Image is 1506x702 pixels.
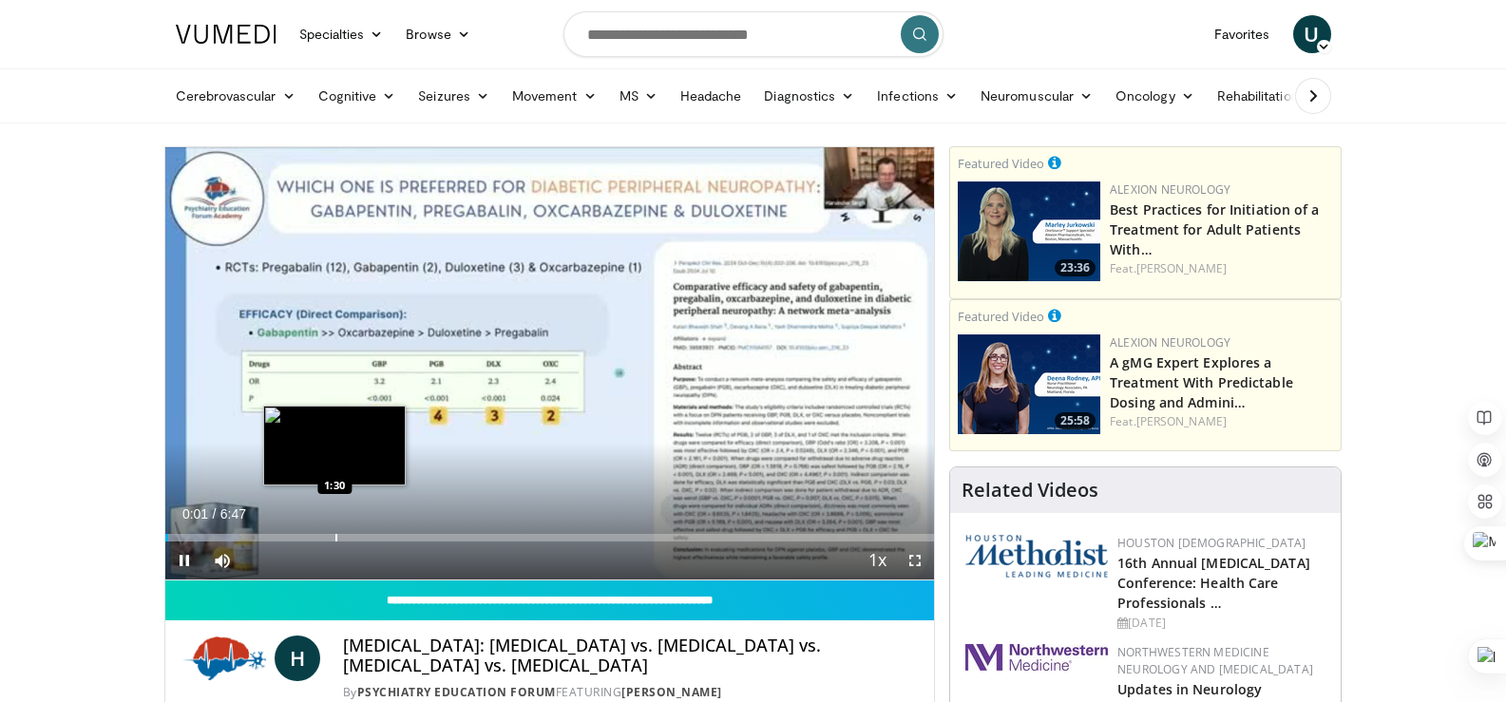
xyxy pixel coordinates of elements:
[1203,15,1282,53] a: Favorites
[1110,334,1230,351] a: Alexion Neurology
[1117,615,1325,632] div: [DATE]
[213,506,217,522] span: /
[275,636,320,681] a: H
[343,684,919,701] div: By FEATURING
[669,77,753,115] a: Headache
[866,77,969,115] a: Infections
[958,181,1100,281] a: 23:36
[165,147,935,580] video-js: Video Player
[1117,644,1313,677] a: Northwestern Medicine Neurology and [MEDICAL_DATA]
[962,479,1098,502] h4: Related Videos
[858,541,896,579] button: Playback Rate
[753,77,866,115] a: Diagnostics
[1104,77,1206,115] a: Oncology
[164,77,307,115] a: Cerebrovascular
[220,506,246,522] span: 6:47
[1117,535,1306,551] a: Houston [DEMOGRAPHIC_DATA]
[1206,77,1310,115] a: Rehabilitation
[1055,259,1096,276] span: 23:36
[357,684,556,700] a: Psychiatry Education Forum
[563,11,944,57] input: Search topics, interventions
[394,15,482,53] a: Browse
[165,534,935,541] div: Progress Bar
[1110,260,1333,277] div: Feat.
[182,506,208,522] span: 0:01
[1136,260,1227,276] a: [PERSON_NAME]
[307,77,408,115] a: Cognitive
[958,308,1044,325] small: Featured Video
[343,636,919,676] h4: [MEDICAL_DATA]: [MEDICAL_DATA] vs. [MEDICAL_DATA] vs. [MEDICAL_DATA] vs. [MEDICAL_DATA]
[1293,15,1331,53] a: U
[407,77,501,115] a: Seizures
[965,644,1108,671] img: 2a462fb6-9365-492a-ac79-3166a6f924d8.png.150x105_q85_autocrop_double_scale_upscale_version-0.2.jpg
[958,181,1100,281] img: f0e261a4-3866-41fc-89a8-f2b6ccf33499.png.150x105_q85_crop-smart_upscale.png
[1110,413,1333,430] div: Feat.
[896,541,934,579] button: Fullscreen
[958,155,1044,172] small: Featured Video
[958,334,1100,434] img: 55ef5a72-a204-42b0-ba67-a2f597bcfd60.png.150x105_q85_crop-smart_upscale.png
[165,541,203,579] button: Pause
[1110,181,1230,198] a: Alexion Neurology
[181,636,267,681] img: Psychiatry Education Forum
[1136,413,1227,429] a: [PERSON_NAME]
[1055,412,1096,429] span: 25:58
[176,25,276,44] img: VuMedi Logo
[965,535,1108,578] img: 5e4488cc-e109-4a4e-9fd9-73bb9237ee91.png.150x105_q85_autocrop_double_scale_upscale_version-0.2.png
[608,77,669,115] a: MS
[621,684,722,700] a: [PERSON_NAME]
[958,334,1100,434] a: 25:58
[1110,200,1319,258] a: Best Practices for Initiation of a Treatment for Adult Patients With…
[263,406,406,485] img: image.jpeg
[1117,554,1310,612] a: 16th Annual [MEDICAL_DATA] Conference: Health Care Professionals …
[501,77,608,115] a: Movement
[1110,353,1293,411] a: A gMG Expert Explores a Treatment With Predictable Dosing and Admini…
[203,541,241,579] button: Mute
[288,15,395,53] a: Specialties
[969,77,1104,115] a: Neuromuscular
